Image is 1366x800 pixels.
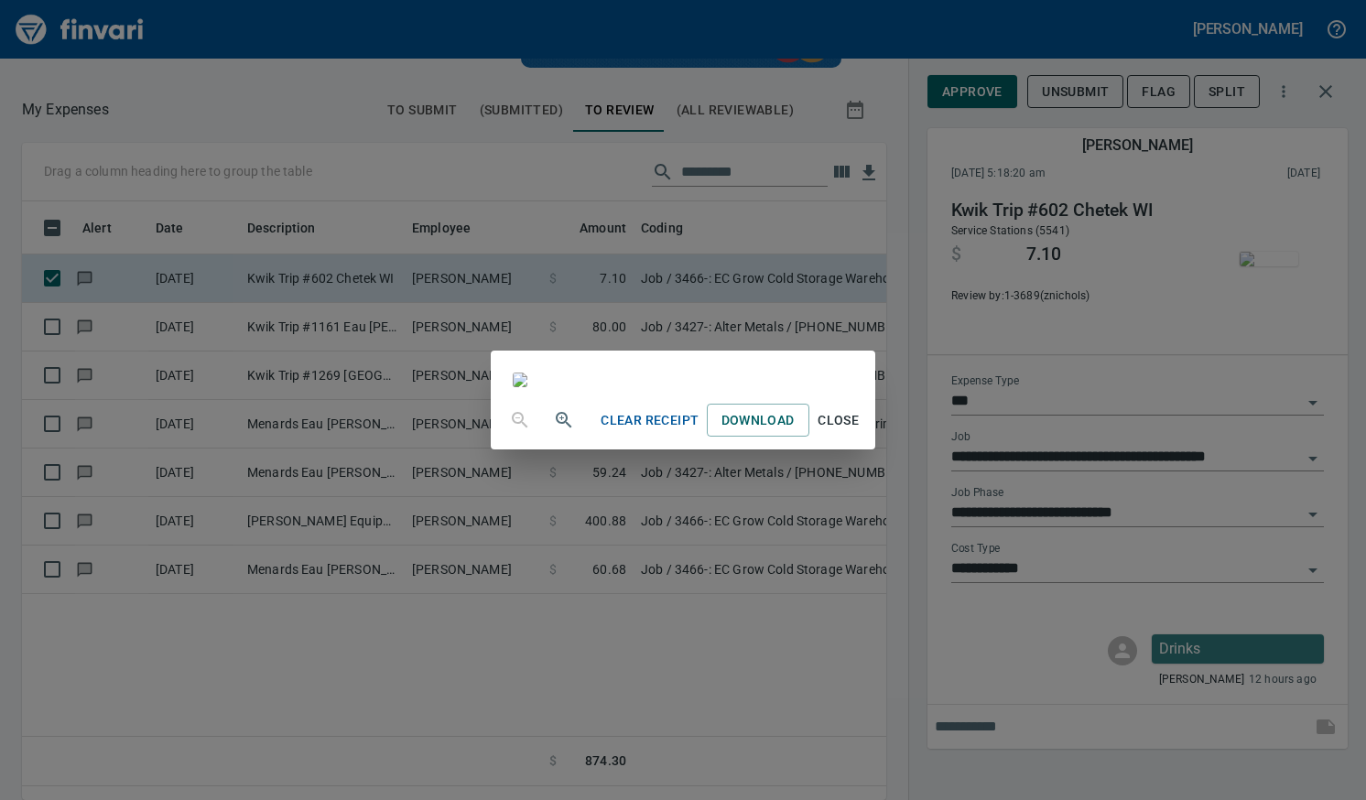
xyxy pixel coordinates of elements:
span: Download [721,409,795,432]
a: Download [707,404,809,438]
button: Clear Receipt [593,404,706,438]
span: Close [817,409,861,432]
span: Clear Receipt [601,409,699,432]
button: Close [809,404,868,438]
img: receipts%2Fmarketjohnson%2F2025-09-07%2FLXbmC8meTCNZaXD1Cajpl2z3sO83__FvxLkf2E7eAAEHEWCKVj.jpg [513,373,527,387]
